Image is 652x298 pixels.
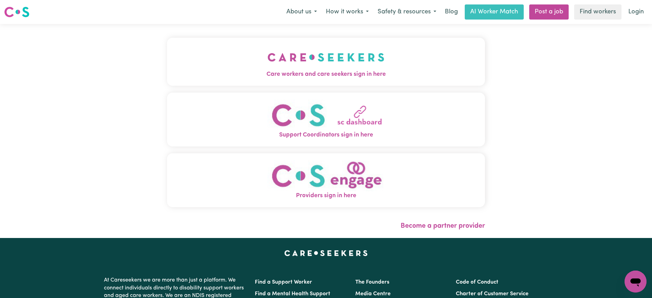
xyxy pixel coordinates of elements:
span: Support Coordinators sign in here [167,131,485,140]
a: Find workers [574,4,621,20]
a: The Founders [355,279,389,285]
a: Post a job [529,4,569,20]
span: Providers sign in here [167,191,485,200]
a: Careseekers logo [4,4,29,20]
a: Code of Conduct [456,279,498,285]
span: Care workers and care seekers sign in here [167,70,485,79]
button: Care workers and care seekers sign in here [167,38,485,86]
a: Careseekers home page [284,250,368,256]
a: Media Centre [355,291,391,297]
a: AI Worker Match [465,4,524,20]
a: Become a partner provider [401,223,485,229]
button: How it works [321,5,373,19]
iframe: Button to launch messaging window [625,271,647,293]
a: Find a Support Worker [255,279,312,285]
a: Charter of Customer Service [456,291,529,297]
button: Safety & resources [373,5,441,19]
button: Support Coordinators sign in here [167,93,485,146]
img: Careseekers logo [4,6,29,18]
a: Login [624,4,648,20]
button: About us [282,5,321,19]
button: Providers sign in here [167,153,485,207]
a: Blog [441,4,462,20]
